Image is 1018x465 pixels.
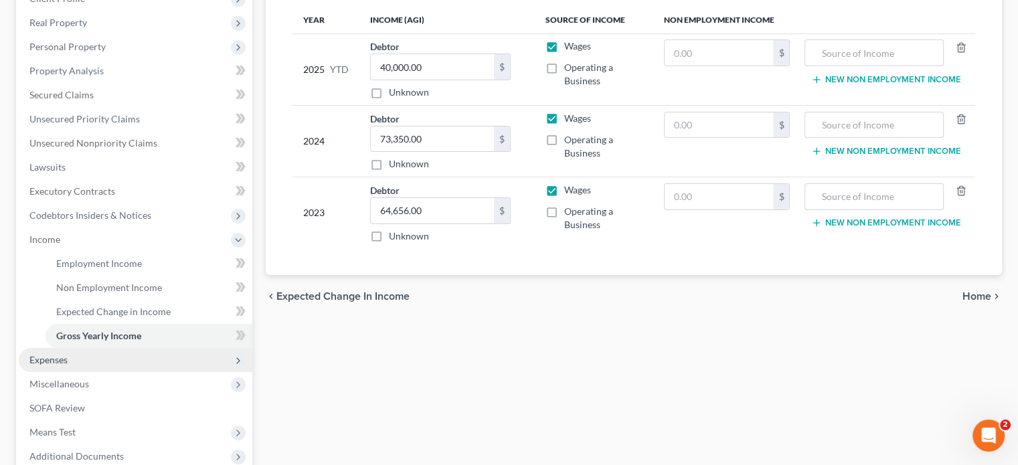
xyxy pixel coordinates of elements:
[564,40,591,52] span: Wages
[19,107,252,131] a: Unsecured Priority Claims
[56,258,142,269] span: Employment Income
[773,112,789,138] div: $
[303,183,349,243] div: 2023
[812,112,936,138] input: Source of Income
[46,276,252,300] a: Non Employment Income
[991,291,1002,302] i: chevron_right
[29,161,66,173] span: Lawsuits
[56,282,162,293] span: Non Employment Income
[812,184,936,209] input: Source of Income
[46,300,252,324] a: Expected Change in Income
[46,252,252,276] a: Employment Income
[29,185,115,197] span: Executory Contracts
[564,112,591,124] span: Wages
[29,89,94,100] span: Secured Claims
[29,209,151,221] span: Codebtors Insiders & Notices
[303,112,349,171] div: 2024
[972,420,1005,452] iframe: Intercom live chat
[1000,420,1011,430] span: 2
[665,184,774,209] input: 0.00
[29,137,157,149] span: Unsecured Nonpriority Claims
[56,306,171,317] span: Expected Change in Income
[564,184,591,195] span: Wages
[303,39,349,99] div: 2025
[389,86,429,99] label: Unknown
[276,291,410,302] span: Expected Change in Income
[494,54,510,80] div: $
[292,7,359,33] th: Year
[811,146,960,157] button: New Non Employment Income
[29,354,68,365] span: Expenses
[653,7,975,33] th: Non Employment Income
[494,198,510,223] div: $
[330,63,349,76] span: YTD
[371,198,494,223] input: 0.00
[370,183,400,197] label: Debtor
[370,39,400,54] label: Debtor
[962,291,991,302] span: Home
[359,7,535,33] th: Income (AGI)
[389,157,429,171] label: Unknown
[773,40,789,66] div: $
[266,291,410,302] button: chevron_left Expected Change in Income
[29,113,140,124] span: Unsecured Priority Claims
[811,217,960,228] button: New Non Employment Income
[29,17,87,28] span: Real Property
[29,402,85,413] span: SOFA Review
[19,179,252,203] a: Executory Contracts
[773,184,789,209] div: $
[56,330,141,341] span: Gross Yearly Income
[962,291,1002,302] button: Home chevron_right
[19,59,252,83] a: Property Analysis
[564,62,613,86] span: Operating a Business
[46,324,252,348] a: Gross Yearly Income
[564,134,613,159] span: Operating a Business
[535,7,653,33] th: Source of Income
[665,40,774,66] input: 0.00
[29,65,104,76] span: Property Analysis
[29,41,106,52] span: Personal Property
[29,450,124,462] span: Additional Documents
[371,54,494,80] input: 0.00
[29,234,60,245] span: Income
[371,126,494,152] input: 0.00
[19,131,252,155] a: Unsecured Nonpriority Claims
[370,112,400,126] label: Debtor
[29,378,89,389] span: Miscellaneous
[266,291,276,302] i: chevron_left
[29,426,76,438] span: Means Test
[564,205,613,230] span: Operating a Business
[811,74,960,85] button: New Non Employment Income
[389,229,429,243] label: Unknown
[494,126,510,152] div: $
[19,155,252,179] a: Lawsuits
[665,112,774,138] input: 0.00
[19,396,252,420] a: SOFA Review
[812,40,936,66] input: Source of Income
[19,83,252,107] a: Secured Claims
